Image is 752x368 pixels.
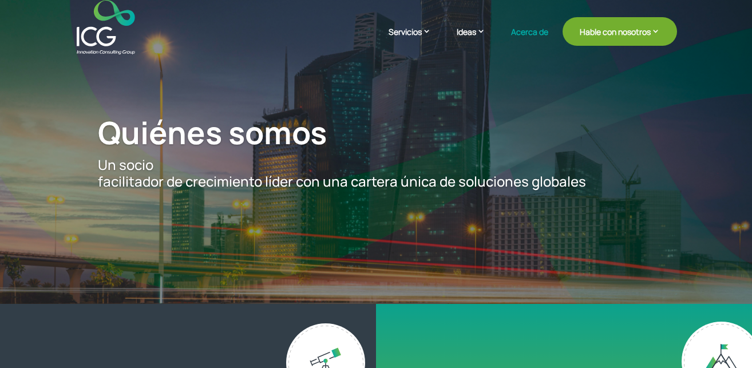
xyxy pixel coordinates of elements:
span: Quiénes somos [98,111,327,153]
a: Hable con nosotros [563,17,677,46]
a: Acerca de [511,27,548,54]
a: Servicios [389,26,442,54]
a: Ideas [457,26,497,54]
p: Un socio facilitador de crecimiento líder con una cartera única de soluciones globales [98,157,654,190]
